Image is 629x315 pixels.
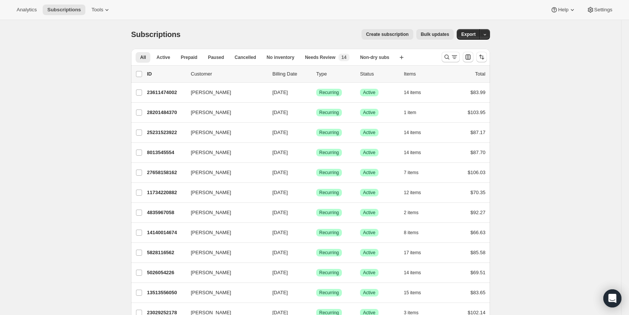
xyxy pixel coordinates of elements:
[147,89,185,96] p: 23611474002
[147,287,485,298] div: 13513556050[PERSON_NAME][DATE]SuccessRecurringSuccessActive15 items$83.65
[319,270,339,276] span: Recurring
[404,87,429,98] button: 14 items
[363,190,376,196] span: Active
[404,127,429,138] button: 14 items
[319,210,339,216] span: Recurring
[470,250,485,255] span: $85.58
[442,52,460,62] button: Search and filter results
[147,289,185,296] p: 13513556050
[12,5,41,15] button: Analytics
[186,127,262,139] button: [PERSON_NAME]
[131,30,181,39] span: Subscriptions
[319,190,339,196] span: Recurring
[235,54,256,60] span: Cancelled
[87,5,115,15] button: Tools
[404,130,421,136] span: 14 items
[191,169,231,176] span: [PERSON_NAME]
[147,169,185,176] p: 27658158162
[475,70,485,78] p: Total
[470,190,485,195] span: $70.35
[316,70,354,78] div: Type
[147,247,485,258] div: 5828116562[PERSON_NAME][DATE]SuccessRecurringSuccessActive17 items$85.58
[272,290,288,295] span: [DATE]
[319,130,339,136] span: Recurring
[461,31,476,37] span: Export
[305,54,335,60] span: Needs Review
[404,207,427,218] button: 2 items
[186,227,262,239] button: [PERSON_NAME]
[319,170,339,176] span: Recurring
[404,247,429,258] button: 17 items
[470,230,485,235] span: $66.63
[147,70,185,78] p: ID
[186,167,262,179] button: [PERSON_NAME]
[360,54,389,60] span: Non-dry subs
[191,149,231,156] span: [PERSON_NAME]
[272,230,288,235] span: [DATE]
[404,250,421,256] span: 17 items
[470,150,485,155] span: $87.70
[404,170,419,176] span: 7 items
[147,229,185,236] p: 14140014674
[186,247,262,259] button: [PERSON_NAME]
[363,250,376,256] span: Active
[191,70,266,78] p: Customer
[470,90,485,95] span: $83.99
[470,270,485,275] span: $69.51
[272,210,288,215] span: [DATE]
[43,5,85,15] button: Subscriptions
[363,130,376,136] span: Active
[147,227,485,238] div: 14140014674[PERSON_NAME][DATE]SuccessRecurringSuccessActive8 items$66.63
[470,210,485,215] span: $92.27
[147,269,185,276] p: 5026054226
[342,54,346,60] span: 14
[186,267,262,279] button: [PERSON_NAME]
[191,109,231,116] span: [PERSON_NAME]
[191,229,231,236] span: [PERSON_NAME]
[363,170,376,176] span: Active
[363,210,376,216] span: Active
[363,270,376,276] span: Active
[147,107,485,118] div: 28201484370[PERSON_NAME][DATE]SuccessRecurringSuccessActive1 item$103.95
[396,52,408,63] button: Create new view
[363,230,376,236] span: Active
[360,70,398,78] p: Status
[186,86,262,99] button: [PERSON_NAME]
[416,29,454,40] button: Bulk updates
[267,54,294,60] span: No inventory
[147,129,185,136] p: 25231523922
[47,7,81,13] span: Subscriptions
[147,70,485,78] div: IDCustomerBilling DateTypeStatusItemsTotal
[603,289,621,307] div: Open Intercom Messenger
[594,7,612,13] span: Settings
[404,190,421,196] span: 12 items
[468,110,485,115] span: $103.95
[272,90,288,95] span: [DATE]
[186,187,262,199] button: [PERSON_NAME]
[468,170,485,175] span: $106.03
[546,5,580,15] button: Help
[147,109,185,116] p: 28201484370
[191,209,231,216] span: [PERSON_NAME]
[186,107,262,119] button: [PERSON_NAME]
[191,249,231,256] span: [PERSON_NAME]
[147,187,485,198] div: 11734220882[PERSON_NAME][DATE]SuccessRecurringSuccessActive12 items$70.35
[319,110,339,116] span: Recurring
[181,54,197,60] span: Prepaid
[363,90,376,96] span: Active
[362,29,413,40] button: Create subscription
[91,7,103,13] span: Tools
[319,90,339,96] span: Recurring
[404,267,429,278] button: 14 items
[404,167,427,178] button: 7 items
[363,150,376,156] span: Active
[470,290,485,295] span: $83.65
[404,227,427,238] button: 8 items
[147,167,485,178] div: 27658158162[PERSON_NAME][DATE]SuccessRecurringSuccessActive7 items$106.03
[147,207,485,218] div: 4835967058[PERSON_NAME][DATE]SuccessRecurringSuccessActive2 items$92.27
[147,127,485,138] div: 25231523922[PERSON_NAME][DATE]SuccessRecurringSuccessActive14 items$87.17
[272,250,288,255] span: [DATE]
[404,210,419,216] span: 2 items
[147,189,185,196] p: 11734220882
[156,54,170,60] span: Active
